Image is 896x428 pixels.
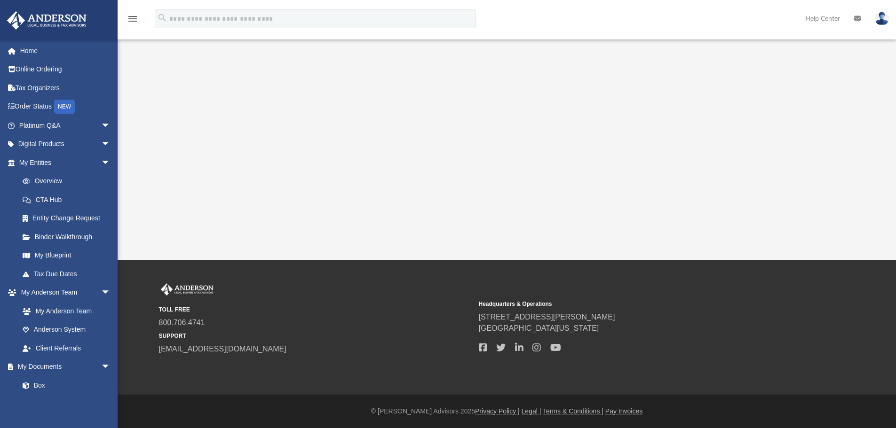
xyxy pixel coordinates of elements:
img: User Pic [875,12,889,25]
small: SUPPORT [159,332,472,340]
a: Order StatusNEW [7,97,125,117]
a: My Documentsarrow_drop_down [7,358,120,376]
a: My Anderson Teamarrow_drop_down [7,283,120,302]
a: [STREET_ADDRESS][PERSON_NAME] [479,313,615,321]
img: Anderson Advisors Platinum Portal [159,283,215,296]
a: Legal | [522,407,541,415]
a: Home [7,41,125,60]
a: [EMAIL_ADDRESS][DOMAIN_NAME] [159,345,286,353]
a: Platinum Q&Aarrow_drop_down [7,116,125,135]
a: 800.706.4741 [159,319,205,327]
a: Privacy Policy | [475,407,520,415]
a: Digital Productsarrow_drop_down [7,135,125,154]
a: Box [13,376,115,395]
div: NEW [54,100,75,114]
span: arrow_drop_down [101,116,120,135]
a: Anderson System [13,320,120,339]
small: Headquarters & Operations [479,300,792,308]
small: TOLL FREE [159,305,472,314]
a: menu [127,18,138,24]
i: menu [127,13,138,24]
a: CTA Hub [13,190,125,209]
a: My Blueprint [13,246,120,265]
span: arrow_drop_down [101,135,120,154]
a: Overview [13,172,125,191]
span: arrow_drop_down [101,283,120,303]
a: Meeting Minutes [13,395,120,413]
span: arrow_drop_down [101,358,120,377]
a: My Anderson Team [13,302,115,320]
a: Binder Walkthrough [13,227,125,246]
a: My Entitiesarrow_drop_down [7,153,125,172]
a: Client Referrals [13,339,120,358]
a: Tax Organizers [7,78,125,97]
a: Pay Invoices [605,407,642,415]
a: Terms & Conditions | [543,407,603,415]
a: Online Ordering [7,60,125,79]
img: Anderson Advisors Platinum Portal [4,11,89,30]
a: Tax Due Dates [13,265,125,283]
span: arrow_drop_down [101,153,120,172]
div: © [PERSON_NAME] Advisors 2025 [118,406,896,416]
a: [GEOGRAPHIC_DATA][US_STATE] [479,324,599,332]
i: search [157,13,167,23]
a: Entity Change Request [13,209,125,228]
